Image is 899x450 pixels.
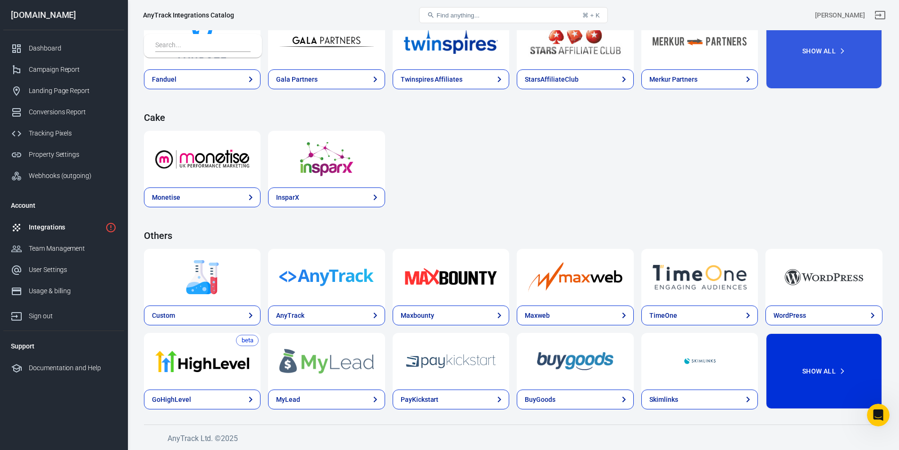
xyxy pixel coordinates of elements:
a: StarsAffiliateClub [517,13,633,69]
div: BuyGoods [525,395,555,405]
div: Which option best applies to your reason for contacting AnyTrack [DATE]? [15,69,147,88]
button: Show All [765,333,882,409]
a: Property Settings [3,144,124,165]
div: Account id: ALiREBa8 [815,10,865,20]
a: InsparX [268,131,385,187]
input: Search... [155,40,247,52]
div: Twinspires Affiliates [401,75,462,85]
div: AnyTrack • Just now [15,95,72,101]
h4: Others [144,230,882,241]
a: Monetise [144,131,260,187]
div: AnyTrack [276,311,304,321]
button: 📅 Book a demo [109,251,176,270]
div: Custom [152,311,175,321]
div: Integrations [29,222,101,232]
a: PayKickstart [393,333,509,390]
a: GoHighLevel [144,390,260,409]
li: Support [3,335,124,357]
a: Landing Page Report [3,80,124,102]
a: Merkur Partners [641,13,758,69]
div: Tracking Pixels [29,128,117,138]
a: Maxbounty [393,249,509,306]
img: Custom [155,260,249,294]
button: 💬 Technical Support [25,251,108,270]
div: Maxweb [525,311,550,321]
button: 💳 Billing [132,298,176,317]
div: Landing Page Report [29,86,117,96]
img: PayKickstart [404,344,498,378]
div: Webhooks (outgoing) [29,171,117,181]
img: Profile image for Laurent [27,5,42,20]
a: TimeOne [641,306,758,325]
a: PayKickstart [393,390,509,409]
div: GoHighLevel [152,395,191,405]
a: Merkur Partners [641,69,758,89]
a: Gala Partners [268,69,385,89]
a: Tracking Pixels [3,123,124,144]
a: BuyGoods [517,390,633,409]
a: Maxbounty [393,306,509,325]
img: Monetise [155,142,249,176]
a: Usage & billing [3,280,124,302]
button: Show All [765,13,882,89]
a: BuyGoods [517,333,633,390]
div: Hey [PERSON_NAME], [15,60,147,69]
img: Maxweb [528,260,622,294]
div: MyLead [276,395,300,405]
div: Hey [PERSON_NAME],Which option best applies to your reason for contacting AnyTrack [DATE]?AnyTrac... [8,54,155,93]
div: AnyTrack says… [8,54,181,114]
a: TimeOne [641,249,758,306]
div: Fanduel [152,75,176,85]
div: Team Management [29,244,117,254]
div: Close [166,4,183,21]
img: StarsAffiliateClub [528,24,622,58]
div: User Settings [29,265,117,275]
a: Monetise [144,187,260,207]
a: Maxweb [517,306,633,325]
a: Webhooks (outgoing) [3,165,124,187]
a: StarsAffiliateClub [517,69,633,89]
div: Dashboard [29,43,117,53]
a: Sign out [869,4,891,26]
div: Conversions Report [29,107,117,117]
img: Maxbounty [404,260,498,294]
img: Profile image for Jose [40,5,55,20]
a: MyLead [268,333,385,390]
a: Skimlinks [641,333,758,390]
div: PayKickstart [401,395,438,405]
a: Campaign Report [3,59,124,80]
div: Campaign Report [29,65,117,75]
a: GoHighLevel [144,333,260,390]
div: Documentation and Help [29,363,117,373]
a: Integrations [3,217,124,238]
a: AnyTrack [268,249,385,306]
a: Twinspires Affiliates [393,13,509,69]
div: Usage & billing [29,286,117,296]
img: Twinspires Affiliates [404,24,498,58]
span: Find anything... [437,12,479,19]
div: Monetise [152,193,180,203]
div: WordPress [773,311,806,321]
a: MyLead [268,390,385,409]
a: Custom [144,306,260,325]
iframe: Intercom live chat [867,404,890,426]
a: AnyTrack [268,306,385,325]
a: WordPress [765,306,882,325]
li: Account [3,194,124,217]
img: BuyGoods [528,344,622,378]
h6: AnyTrack Ltd. © 2025 [168,433,875,444]
img: GoHighLevel [155,344,249,378]
div: TimeOne [649,311,677,321]
img: AnyTrack [279,260,373,294]
a: Twinspires Affiliates [393,69,509,89]
div: [DOMAIN_NAME] [3,11,124,19]
a: Gala Partners [268,13,385,69]
button: go back [6,4,24,22]
a: Maxweb [517,249,633,306]
a: Conversions Report [3,102,124,123]
div: Property Settings [29,150,117,160]
button: 💡 Feature Request [50,298,128,317]
div: Gala Partners [276,75,317,85]
img: Merkur Partners [653,24,747,58]
div: Sign out [29,311,117,321]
